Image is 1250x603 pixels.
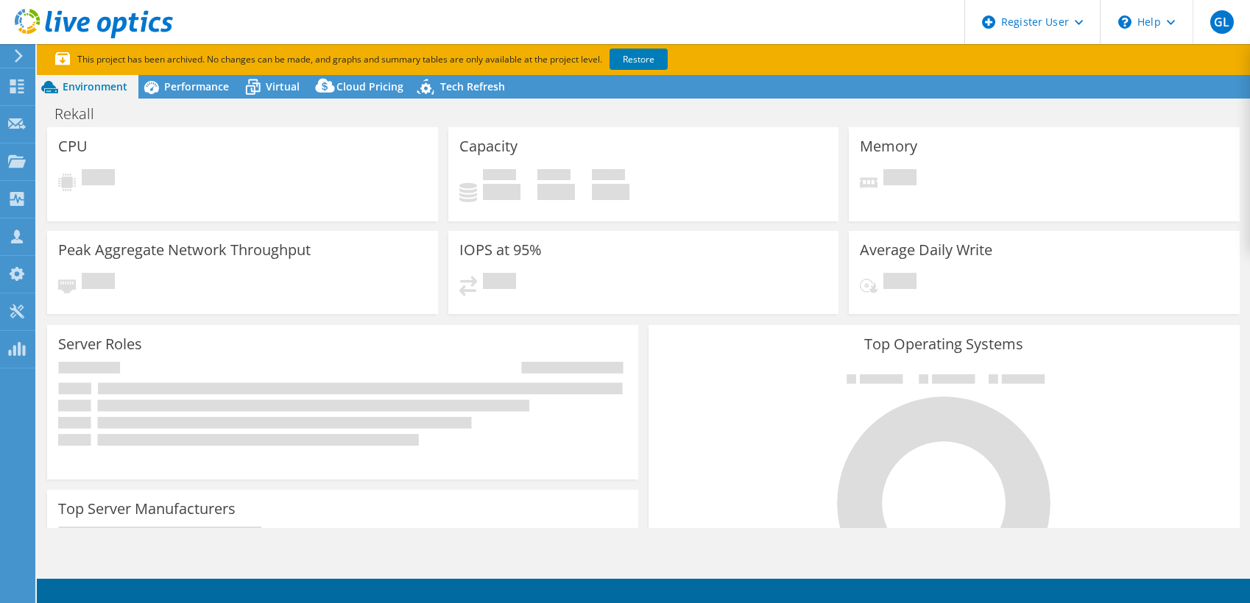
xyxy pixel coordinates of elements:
[58,501,236,517] h3: Top Server Manufacturers
[58,336,142,352] h3: Server Roles
[82,273,115,293] span: Pending
[537,184,575,200] h4: 0 GiB
[58,242,311,258] h3: Peak Aggregate Network Throughput
[592,184,629,200] h4: 0 GiB
[610,49,668,70] a: Restore
[58,138,88,154] h3: CPU
[660,336,1229,352] h3: Top Operating Systems
[459,242,542,258] h3: IOPS at 95%
[860,138,917,154] h3: Memory
[537,169,571,184] span: Free
[1118,15,1131,29] svg: \n
[483,169,516,184] span: Used
[459,138,518,154] h3: Capacity
[63,79,127,93] span: Environment
[164,79,229,93] span: Performance
[883,169,917,189] span: Pending
[440,79,505,93] span: Tech Refresh
[1210,10,1234,34] span: GL
[55,51,777,68] p: This project has been archived. No changes can be made, and graphs and summary tables are only av...
[883,273,917,293] span: Pending
[48,106,117,122] h1: Rekall
[483,273,516,293] span: Pending
[266,79,300,93] span: Virtual
[483,184,520,200] h4: 0 GiB
[860,242,992,258] h3: Average Daily Write
[592,169,625,184] span: Total
[336,79,403,93] span: Cloud Pricing
[82,169,115,189] span: Pending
